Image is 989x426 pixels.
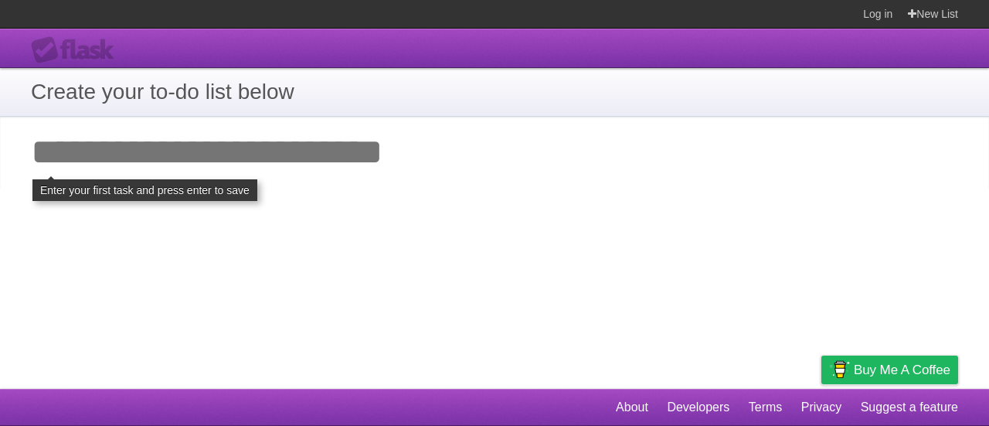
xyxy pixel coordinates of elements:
span: Buy me a coffee [854,356,950,383]
a: Privacy [801,393,841,422]
a: About [616,393,648,422]
a: Terms [749,393,783,422]
a: Developers [667,393,729,422]
img: Buy me a coffee [829,356,850,383]
a: Buy me a coffee [821,356,958,384]
div: Flask [31,36,124,64]
a: Suggest a feature [861,393,958,422]
h1: Create your to-do list below [31,76,958,108]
